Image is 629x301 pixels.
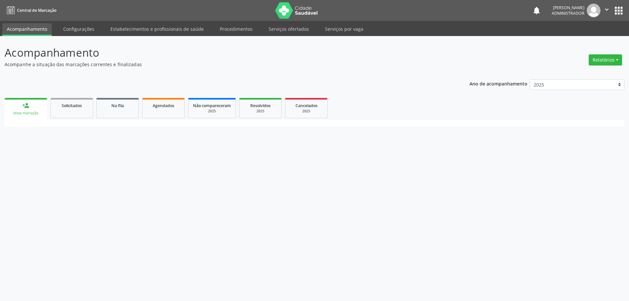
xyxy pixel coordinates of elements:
p: Acompanhe a situação das marcações correntes e finalizadas [5,61,438,68]
button: apps [613,5,624,16]
a: Serviços ofertados [264,23,314,35]
p: Acompanhamento [5,45,438,61]
p: Ano de acompanhamento [469,79,527,87]
button: notifications [532,6,541,15]
i:  [603,6,610,13]
div: 2025 [244,109,277,114]
a: Procedimentos [215,23,257,35]
a: Estabelecimentos e profissionais de saúde [106,23,208,35]
button:  [600,4,613,17]
a: Serviços por vaga [320,23,368,35]
span: Não compareceram [193,103,231,108]
span: Agendados [153,103,174,108]
div: 2025 [290,109,323,114]
img: img [587,4,600,17]
button: Relatórios [589,54,622,66]
div: [PERSON_NAME] [552,5,584,10]
div: 2025 [193,109,231,114]
span: Cancelados [295,103,317,108]
span: Na fila [111,103,124,108]
span: Resolvidos [250,103,271,108]
span: Solicitados [62,103,82,108]
a: Acompanhamento [2,23,52,36]
span: Administrador [552,10,584,16]
a: Central de Marcação [5,5,56,16]
a: Configurações [59,23,99,35]
div: person_add [22,102,29,109]
span: Central de Marcação [17,8,56,13]
div: Nova marcação [9,111,43,116]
